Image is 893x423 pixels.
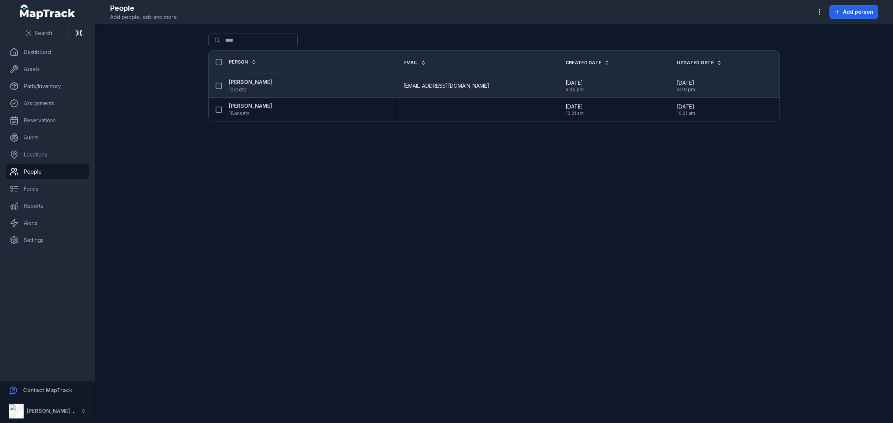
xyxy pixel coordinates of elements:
span: Add people, edit and more. [110,13,178,21]
time: 3/2/2025, 10:21:47 AM [566,103,584,116]
span: Person [229,59,248,65]
span: [EMAIL_ADDRESS][DOMAIN_NAME] [403,82,489,90]
span: 3:40 pm [566,87,584,93]
a: [PERSON_NAME]18assets [229,102,272,117]
span: 10:21 am [566,110,584,116]
a: Dashboard [6,45,89,59]
a: Alerts [6,216,89,230]
a: Reports [6,198,89,213]
a: Forms [6,181,89,196]
span: Search [35,29,52,37]
a: Parts/Inventory [6,79,89,94]
strong: [PERSON_NAME] [229,78,272,86]
a: Settings [6,233,89,248]
a: Assignments [6,96,89,111]
a: Reservations [6,113,89,128]
button: Add person [829,5,878,19]
span: 3:40 pm [677,87,695,93]
span: [DATE] [677,79,695,87]
time: 5/16/2025, 3:40:46 PM [566,79,584,93]
h2: People [110,3,178,13]
a: Created Date [566,60,610,66]
span: 10:21 am [677,110,695,116]
strong: [PERSON_NAME] Air [27,408,79,414]
span: [DATE] [566,103,584,110]
a: Email [403,60,426,66]
span: 1 assets [229,86,246,93]
span: Created Date [566,60,602,66]
strong: Contact MapTrack [23,387,72,393]
a: [PERSON_NAME]1assets [229,78,272,93]
a: Assets [6,62,89,77]
a: Person [229,59,256,65]
strong: [PERSON_NAME] [229,102,272,110]
button: Search [9,26,69,40]
span: Updated Date [677,60,714,66]
a: People [6,164,89,179]
span: Add person [843,8,873,16]
a: MapTrack [20,4,76,19]
span: Email [403,60,418,66]
span: [DATE] [566,79,584,87]
time: 5/16/2025, 3:40:46 PM [677,79,695,93]
a: Updated Date [677,60,722,66]
a: Locations [6,147,89,162]
time: 3/2/2025, 10:21:47 AM [677,103,695,116]
a: Audits [6,130,89,145]
span: 18 assets [229,110,250,117]
span: [DATE] [677,103,695,110]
